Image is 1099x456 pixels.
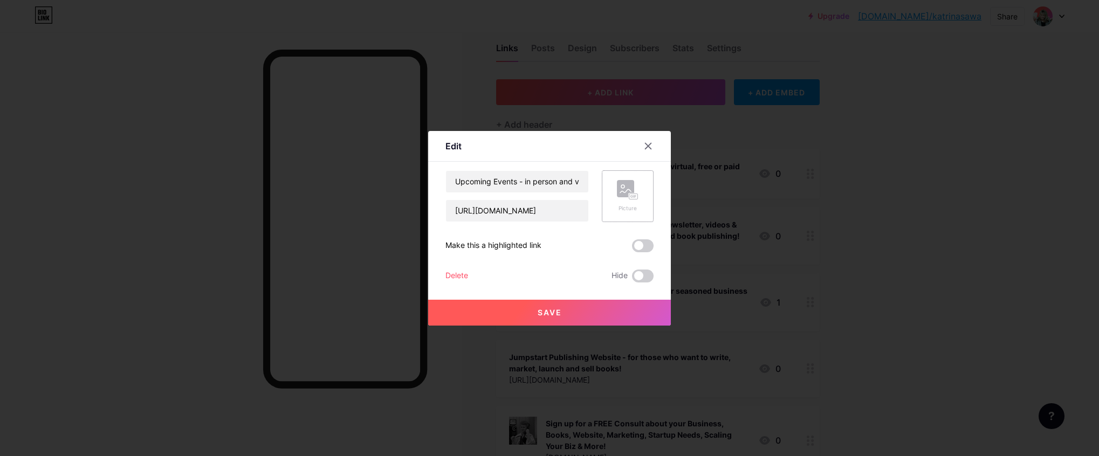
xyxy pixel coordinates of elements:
span: Save [538,308,562,317]
div: Edit [445,140,462,153]
input: URL [446,200,588,222]
div: Delete [445,270,468,282]
div: Make this a highlighted link [445,239,541,252]
div: Picture [617,204,638,212]
button: Save [428,300,671,326]
input: Title [446,171,588,192]
span: Hide [612,270,628,282]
